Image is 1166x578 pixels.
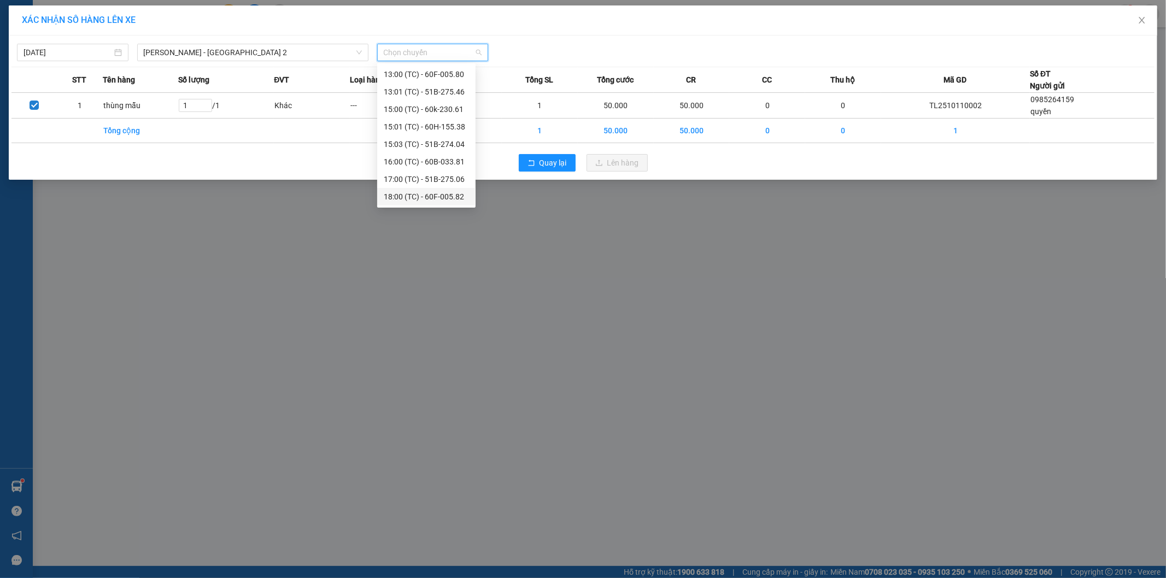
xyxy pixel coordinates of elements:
[8,72,25,83] span: CR :
[729,93,805,119] td: 0
[384,173,469,185] div: 17:00 (TC) - 51B-275.06
[805,93,881,119] td: 0
[350,93,426,119] td: ---
[9,9,78,36] div: Trạm 3.5 TLài
[687,74,696,86] span: CR
[540,157,567,169] span: Quay lại
[274,74,289,86] span: ĐVT
[519,154,576,172] button: rollbackQuay lại
[9,36,78,49] div: quyền
[525,74,553,86] span: Tổng SL
[24,46,112,58] input: 11/10/2025
[103,74,135,86] span: Tên hàng
[654,93,730,119] td: 50.000
[1127,5,1157,36] button: Close
[384,138,469,150] div: 15:03 (TC) - 51B-274.04
[384,121,469,133] div: 15:01 (TC) - 60H-155.38
[384,156,469,168] div: 16:00 (TC) - 60B-033.81
[762,74,772,86] span: CC
[384,44,482,61] span: Chọn chuyến
[805,119,881,143] td: 0
[384,86,469,98] div: 13:01 (TC) - 51B-275.46
[502,93,578,119] td: 1
[578,93,654,119] td: 50.000
[528,159,535,168] span: rollback
[881,93,1030,119] td: TL2510110002
[86,36,155,49] div: cúc
[22,15,136,25] span: XÁC NHẬN SỐ HÀNG LÊN XE
[144,44,362,61] span: Phương Lâm - Sài Gòn 2
[729,119,805,143] td: 0
[274,93,350,119] td: Khác
[8,70,80,84] div: 50.000
[587,154,648,172] button: uploadLên hàng
[578,119,654,143] td: 50.000
[72,74,86,86] span: STT
[502,119,578,143] td: 1
[178,74,209,86] span: Số lượng
[1030,107,1051,116] span: quyền
[1138,16,1146,25] span: close
[384,191,469,203] div: 18:00 (TC) - 60F-005.82
[57,93,102,119] td: 1
[356,49,362,56] span: down
[597,74,634,86] span: Tổng cước
[86,10,112,22] span: Nhận:
[384,103,469,115] div: 15:00 (TC) - 60k-230.61
[1030,95,1074,104] span: 0985264159
[831,74,856,86] span: Thu hộ
[384,68,469,80] div: 13:00 (TC) - 60F-005.80
[1030,68,1065,92] div: Số ĐT Người gửi
[881,119,1030,143] td: 1
[103,119,179,143] td: Tổng cộng
[103,93,179,119] td: thùng mẫu
[9,10,26,22] span: Gửi:
[654,119,730,143] td: 50.000
[944,74,967,86] span: Mã GD
[86,9,155,36] div: Quận 10
[350,74,384,86] span: Loại hàng
[178,93,274,119] td: / 1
